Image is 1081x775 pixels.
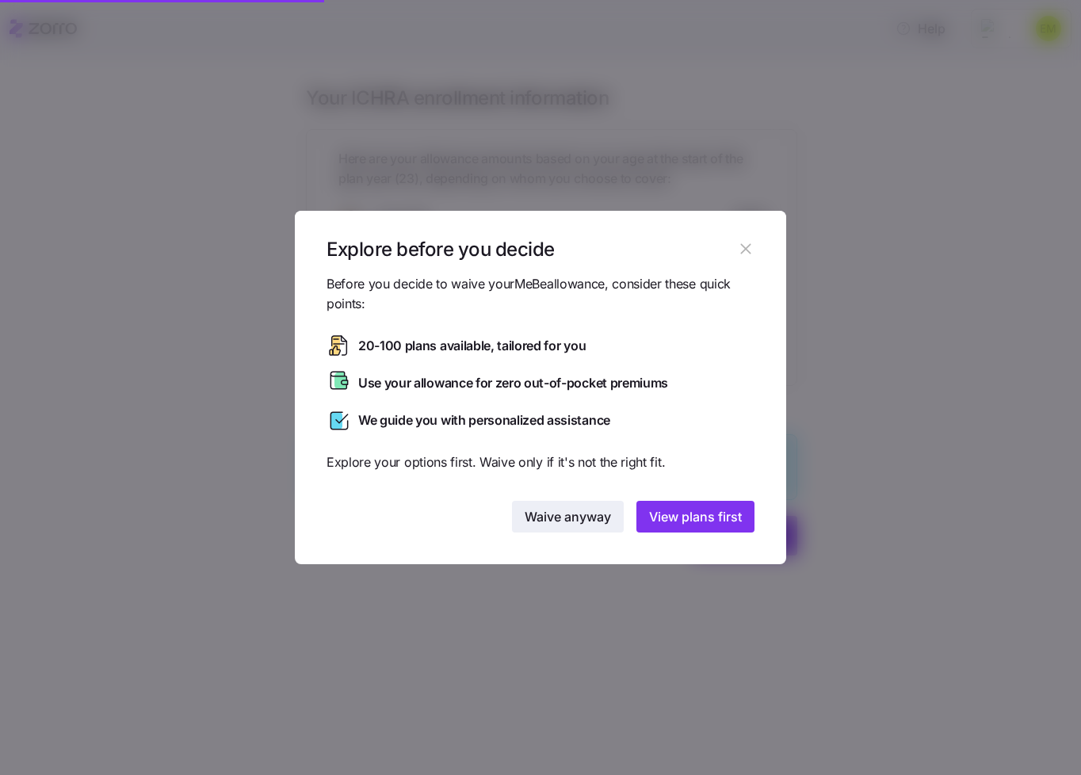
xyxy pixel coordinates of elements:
[358,410,610,430] span: We guide you with personalized assistance
[512,501,624,533] button: Waive anyway
[525,507,611,526] span: Waive anyway
[327,452,754,472] span: Explore your options first. Waive only if it's not the right fit.
[327,274,754,314] span: Before you decide to waive your MeBe allowance, consider these quick points:
[649,507,742,526] span: View plans first
[636,501,754,533] button: View plans first
[358,373,668,393] span: Use your allowance for zero out-of-pocket premiums
[327,237,733,262] h1: Explore before you decide
[358,336,586,356] span: 20-100 plans available, tailored for you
